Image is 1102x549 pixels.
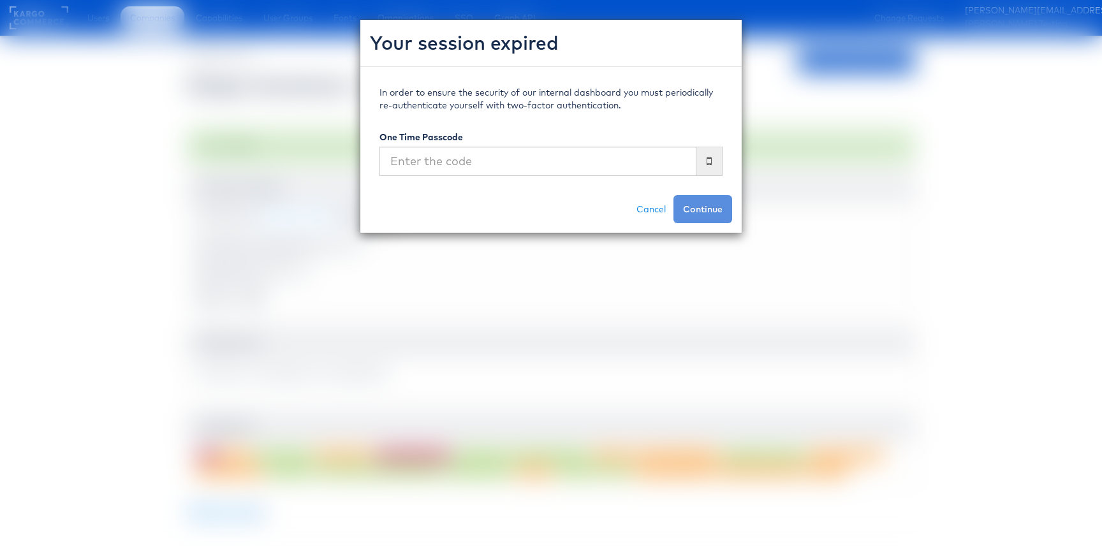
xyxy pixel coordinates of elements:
h2: Your session expired [370,29,732,57]
label: One Time Passcode [379,131,463,143]
p: In order to ensure the security of our internal dashboard you must periodically re-authenticate y... [379,86,723,112]
a: Cancel [629,195,673,223]
input: Enter the code [379,147,696,176]
button: Continue [673,195,732,223]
